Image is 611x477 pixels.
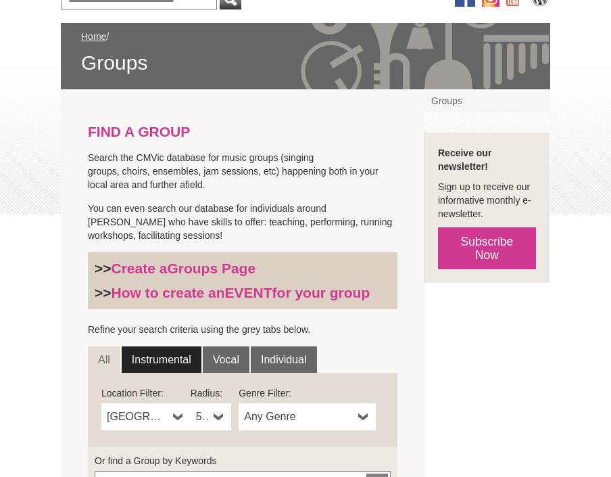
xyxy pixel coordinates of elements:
[88,346,120,373] a: All
[167,260,255,276] strong: Groups Page
[203,346,249,373] a: Vocal
[88,323,397,336] p: Refine your search criteria using the grey tabs below.
[88,124,190,139] strong: FIND A GROUP
[95,454,391,468] label: Or find a Group by Keywords
[225,285,272,300] strong: EVENT
[191,403,231,430] a: 50km
[95,284,391,302] h3: >>
[424,89,549,112] a: Groups
[88,202,397,242] p: You can even search our database for individuals around [PERSON_NAME] who have skills to offer: t...
[239,403,376,430] a: Any Genre
[81,31,106,42] a: Home
[88,151,397,191] p: Search the CMVic database for music groups (singing groups, choirs, ensembles, jam sessions, etc)...
[112,260,256,276] a: Create aGroups Page
[438,147,491,172] strong: Receive our newsletter!
[438,180,536,221] p: Sign up to receive our informative monthly e-newsletter.
[112,285,370,300] a: How to create anEVENTfor your group
[101,386,191,400] label: Location Filter:
[239,386,376,400] label: Genre Filter:
[95,260,391,277] h3: >>
[107,409,168,425] span: [GEOGRAPHIC_DATA]
[196,409,208,425] span: 50km
[191,386,231,400] label: Radius:
[81,30,530,76] div: /
[251,346,317,373] a: Individual
[81,50,530,76] span: Groups
[101,403,191,430] a: [GEOGRAPHIC_DATA]
[122,346,201,373] a: Instrumental
[244,409,353,425] span: Any Genre
[438,227,536,269] a: Subscribe Now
